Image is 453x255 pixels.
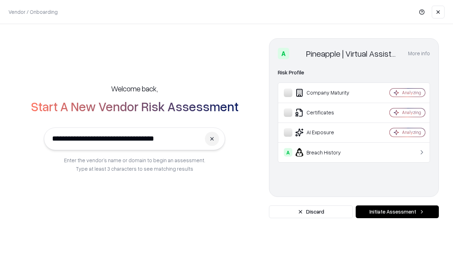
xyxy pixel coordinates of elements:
[292,48,303,59] img: Pineapple | Virtual Assistant Agency
[278,68,430,77] div: Risk Profile
[402,109,421,115] div: Analyzing
[31,99,239,113] h2: Start A New Vendor Risk Assessment
[64,156,205,173] p: Enter the vendor’s name or domain to begin an assessment. Type at least 3 characters to see match...
[269,205,353,218] button: Discard
[111,84,158,93] h5: Welcome back,
[284,108,368,117] div: Certificates
[402,90,421,96] div: Analyzing
[306,48,400,59] div: Pineapple | Virtual Assistant Agency
[408,47,430,60] button: More info
[8,8,58,16] p: Vendor / Onboarding
[284,148,368,157] div: Breach History
[284,148,292,157] div: A
[402,129,421,135] div: Analyzing
[284,89,368,97] div: Company Maturity
[284,128,368,137] div: AI Exposure
[278,48,289,59] div: A
[356,205,439,218] button: Initiate Assessment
